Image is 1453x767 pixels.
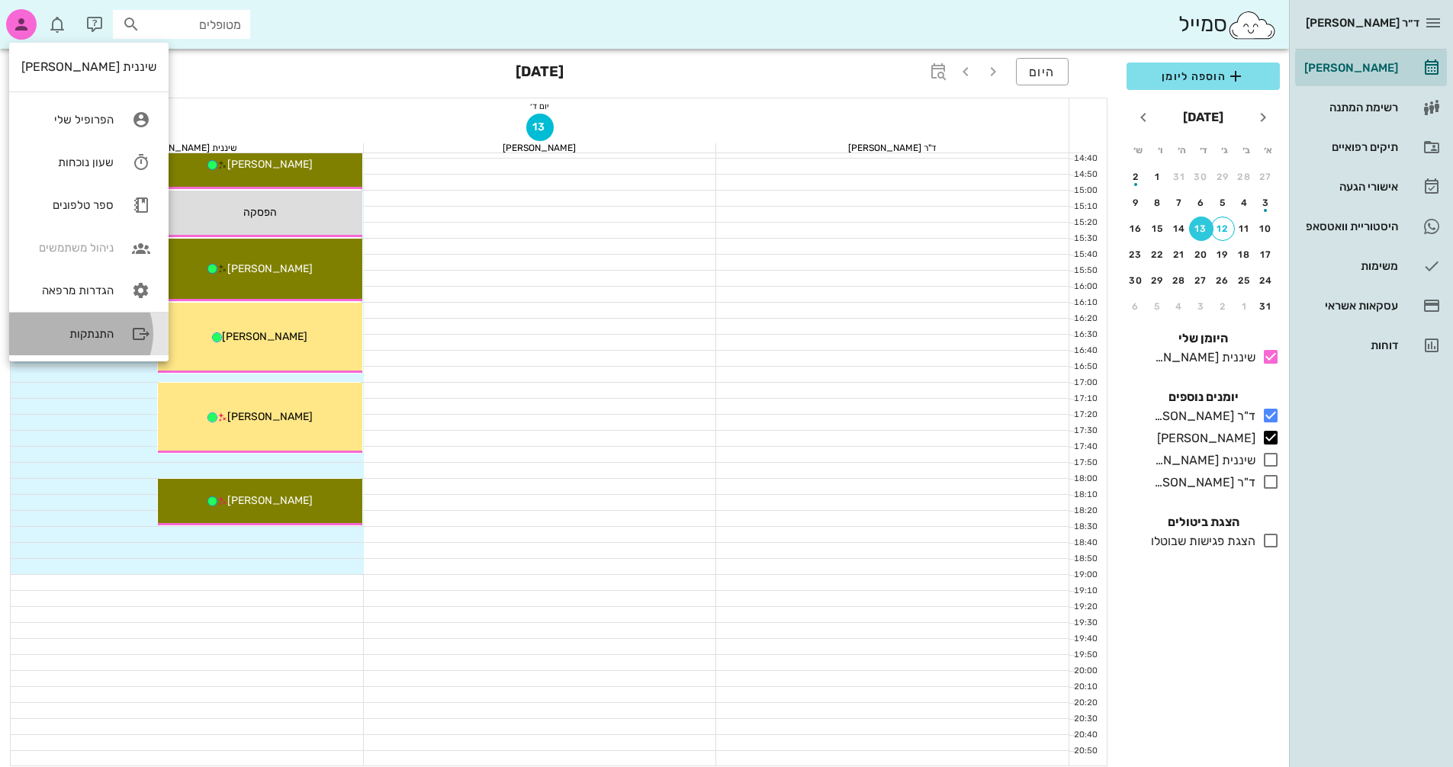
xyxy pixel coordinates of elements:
[227,262,313,275] span: [PERSON_NAME]
[1069,185,1101,197] div: 15:00
[1189,217,1214,241] button: 13
[1151,429,1255,448] div: [PERSON_NAME]
[1069,585,1101,598] div: 19:10
[1215,137,1235,163] th: ג׳
[1130,104,1157,131] button: חודש הבא
[1210,172,1235,182] div: 29
[1069,313,1101,326] div: 16:20
[1146,223,1170,234] div: 15
[1029,65,1056,79] span: היום
[1069,329,1101,342] div: 16:30
[1189,301,1214,312] div: 3
[1148,451,1255,470] div: שיננית [PERSON_NAME]
[1146,191,1170,215] button: 8
[1069,553,1101,566] div: 18:50
[1124,301,1148,312] div: 6
[1236,137,1256,163] th: ב׳
[1254,223,1278,234] div: 10
[1295,129,1447,165] a: תיקים רפואיים
[1254,197,1278,208] div: 3
[1233,242,1257,267] button: 18
[222,330,307,343] span: [PERSON_NAME]
[1211,223,1234,234] div: 12
[1189,223,1214,234] div: 13
[1069,409,1101,422] div: 17:20
[1146,275,1170,286] div: 29
[1069,281,1101,294] div: 16:00
[1210,165,1235,189] button: 29
[716,143,1069,152] div: ד"ר [PERSON_NAME]
[1167,242,1191,267] button: 21
[1124,242,1148,267] button: 23
[1306,16,1419,30] span: ד״ר [PERSON_NAME]
[1124,165,1148,189] button: 2
[1210,301,1235,312] div: 2
[1127,63,1280,90] button: הוספה ליומן
[1254,165,1278,189] button: 27
[1254,301,1278,312] div: 31
[21,284,114,297] div: הגדרות מרפאה
[1016,58,1069,85] button: היום
[1167,165,1191,189] button: 31
[1254,191,1278,215] button: 3
[1189,268,1214,293] button: 27
[1069,393,1101,406] div: 17:10
[1069,233,1101,246] div: 15:30
[1189,191,1214,215] button: 6
[1210,294,1235,319] button: 2
[1146,268,1170,293] button: 29
[516,58,564,88] h3: [DATE]
[1301,300,1398,312] div: עסקאות אשראי
[1178,8,1277,41] div: סמייל
[227,410,313,423] span: [PERSON_NAME]
[1295,287,1447,324] a: עסקאות אשראי
[1069,425,1101,438] div: 17:30
[1069,633,1101,646] div: 19:40
[1124,249,1148,260] div: 23
[227,158,313,171] span: [PERSON_NAME]
[11,98,1069,114] div: יום ד׳
[1233,191,1257,215] button: 4
[1210,197,1235,208] div: 5
[1069,168,1101,181] div: 14:50
[1146,242,1170,267] button: 22
[1233,294,1257,319] button: 1
[1301,339,1398,351] div: דוחות
[21,327,114,341] div: התנתקות
[1127,329,1280,348] h4: היומן שלי
[1069,473,1101,486] div: 18:00
[1069,505,1101,518] div: 18:20
[1189,242,1214,267] button: 20
[1259,137,1278,163] th: א׳
[1254,268,1278,293] button: 24
[1124,191,1148,215] button: 9
[1146,217,1170,241] button: 15
[1167,223,1191,234] div: 14
[1177,102,1230,133] button: [DATE]
[1069,745,1101,758] div: 20:50
[1069,569,1101,582] div: 19:00
[1167,249,1191,260] div: 21
[1210,268,1235,293] button: 26
[1069,217,1101,229] div: 15:20
[1146,197,1170,208] div: 8
[1295,89,1447,126] a: רשימת המתנה
[1295,248,1447,284] a: משימות
[1189,294,1214,319] button: 3
[1069,489,1101,502] div: 18:10
[1167,197,1191,208] div: 7
[1167,275,1191,286] div: 28
[1301,260,1398,272] div: משימות
[1145,532,1255,550] div: הצגת פגישות שבוטלו
[1069,649,1101,662] div: 19:50
[1193,137,1213,163] th: ד׳
[1127,513,1280,531] h4: הצגת ביטולים
[1069,617,1101,630] div: 19:30
[1127,388,1280,406] h4: יומנים נוספים
[1069,729,1101,742] div: 20:40
[1146,172,1170,182] div: 1
[1124,217,1148,241] button: 16
[1210,217,1235,241] button: 12
[1069,345,1101,358] div: 16:40
[1124,294,1148,319] button: 6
